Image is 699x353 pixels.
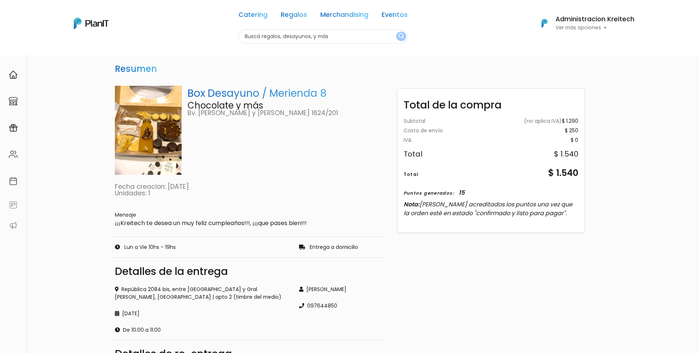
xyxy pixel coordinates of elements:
div: 097644850 [299,302,382,310]
div: $ 1.290 [524,119,578,124]
div: $ 1.540 [548,166,578,180]
div: $ 1.540 [554,150,578,158]
button: PlanIt Logo Administracion Kreitech Ver más opciones [532,14,634,33]
div: Detalles de la entrega [115,266,383,277]
a: Merchandising [320,12,368,21]
div: Total [404,171,419,178]
div: Mensaje [115,211,383,219]
input: Buscá regalos, desayunos, y más [239,29,408,44]
div: Subtotal [404,119,425,124]
div: República 2084 bis, entre [GEOGRAPHIC_DATA] y Gral [PERSON_NAME], [GEOGRAPHIC_DATA] | apto 2 (tim... [115,286,291,301]
span: (no aplica IVA) [524,117,562,125]
p: ¡¡¡Kreitech te desea un muy feliz cumpleaños!!!, ¡¡¡que pases bien!!! [115,219,383,228]
div: Costo de envío [404,128,443,133]
div: 15 [459,188,465,197]
img: PlanIt Logo [74,18,109,29]
a: Catering [239,12,267,21]
img: feedback-78b5a0c8f98aac82b08bfc38622c3050aee476f2c9584af64705fc4e61158814.svg [9,201,18,209]
img: marketplace-4ceaa7011d94191e9ded77b95e3339b90024bf715f7c57f8cf31f2d8c509eaba.svg [9,97,18,106]
img: campaigns-02234683943229c281be62815700db0a1741e53638e28bf9629b52c665b00959.svg [9,124,18,132]
p: Nota: [404,200,578,218]
div: $ 0 [571,138,578,143]
div: Total [404,150,422,158]
div: De 10:00 a 11:00 [115,326,291,334]
a: Eventos [382,12,408,21]
p: Lun a Vie 10hs - 19hs [124,245,176,250]
img: home-e721727adea9d79c4d83392d1f703f7f8bce08238fde08b1acbfd93340b81755.svg [9,70,18,79]
img: PlanIt Logo [536,15,553,31]
img: PHOTO-2022-03-20-15-00-19.jpg [115,86,182,175]
div: Total de la compra [398,92,584,113]
img: partners-52edf745621dab592f3b2c58e3bca9d71375a7ef29c3b500c9f145b62cc070d4.svg [9,221,18,230]
p: Fecha creacion: [DATE] [115,184,383,190]
img: calendar-87d922413cdce8b2cf7b7f5f62616a5cf9e4887200fb71536465627b3292af00.svg [9,177,18,185]
p: Chocolate y más [188,101,383,110]
div: Puntos generados: [404,190,454,196]
p: Box Desayuno / Merienda 8 [188,86,383,101]
p: Bv. [PERSON_NAME] y [PERSON_NAME] 1624/201 [188,110,383,117]
a: Regalos [281,12,307,21]
span: [PERSON_NAME] acreditados los puntos una vez que la orden esté en estado "confirmado y listo para... [404,200,572,217]
img: search_button-432b6d5273f82d61273b3651a40e1bd1b912527efae98b1b7a1b2c0702e16a8d.svg [398,33,404,40]
a: Unidades: 1 [115,189,150,198]
div: $ 250 [565,128,578,133]
h3: Resumen [112,61,160,77]
div: IVA [404,138,411,143]
h6: Administracion Kreitech [556,16,634,23]
div: [DATE] [115,310,291,317]
p: Ver más opciones [556,25,634,30]
img: people-662611757002400ad9ed0e3c099ab2801c6687ba6c219adb57efc949bc21e19d.svg [9,150,18,159]
div: [PERSON_NAME] [299,286,382,293]
p: Entrega a domicilio [310,245,358,250]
